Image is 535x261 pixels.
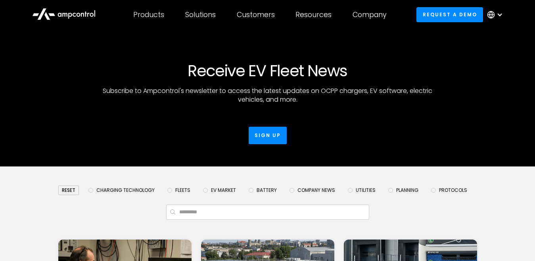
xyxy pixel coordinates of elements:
[133,10,164,19] div: Products
[237,10,275,19] div: Customers
[297,187,335,193] span: Company News
[353,10,387,19] div: Company
[185,10,216,19] div: Solutions
[439,187,467,193] span: Protocols
[93,87,442,104] p: Subscribe to Ampcontrol's newsletter to access the latest updates on OCPP chargers, EV software, ...
[295,10,332,19] div: Resources
[211,187,236,193] span: EV Market
[396,187,418,193] span: Planning
[249,127,287,144] a: Sign up
[128,61,407,80] h1: Receive EV Fleet News
[356,187,376,193] span: Utilities
[58,186,79,195] div: reset
[416,7,483,22] a: Request a demo
[175,187,190,193] span: Fleets
[96,187,155,193] span: Charging Technology
[257,187,277,193] span: Battery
